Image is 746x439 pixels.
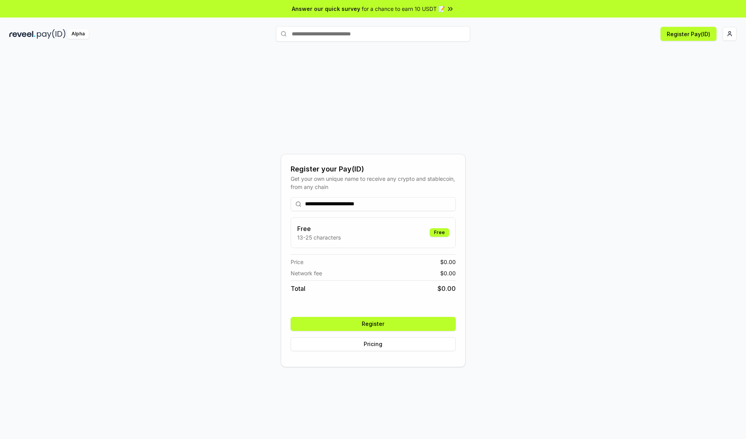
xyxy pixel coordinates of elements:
[291,317,456,331] button: Register
[291,269,322,277] span: Network fee
[661,27,716,41] button: Register Pay(ID)
[291,164,456,175] div: Register your Pay(ID)
[291,337,456,351] button: Pricing
[297,233,341,241] p: 13-25 characters
[362,5,445,13] span: for a chance to earn 10 USDT 📝
[440,269,456,277] span: $ 0.00
[292,5,360,13] span: Answer our quick survey
[297,224,341,233] h3: Free
[67,29,89,39] div: Alpha
[37,29,66,39] img: pay_id
[440,258,456,266] span: $ 0.00
[291,175,456,191] div: Get your own unique name to receive any crypto and stablecoin, from any chain
[291,258,303,266] span: Price
[437,284,456,293] span: $ 0.00
[291,284,305,293] span: Total
[430,228,449,237] div: Free
[9,29,35,39] img: reveel_dark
